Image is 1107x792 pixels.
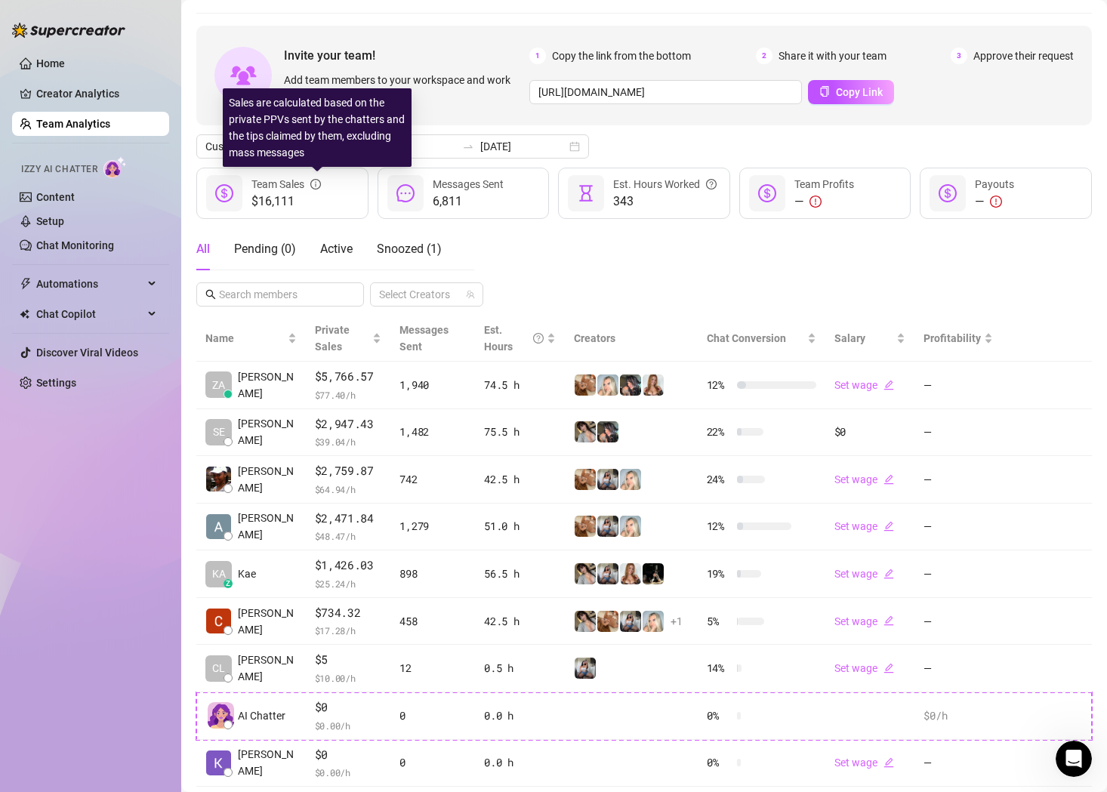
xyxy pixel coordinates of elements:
[238,463,297,496] span: [PERSON_NAME]
[315,434,382,449] span: $ 39.04 /h
[20,309,29,319] img: Chat Copilot
[808,80,894,104] button: Copy Link
[208,702,234,729] img: izzy-ai-chatter-avatar-DDCN_rTZ.svg
[834,568,894,580] a: Set wageedit
[39,260,77,273] span: chatter
[597,516,618,537] img: ANDREA
[315,604,382,622] span: $734.32
[315,698,382,716] span: $0
[77,260,149,273] span: performance!
[707,660,731,676] span: 14 %
[707,707,731,724] span: 0 %
[125,509,177,519] span: Messages
[975,178,1014,190] span: Payouts
[834,332,865,344] span: Salary
[597,374,618,396] img: Megan
[35,509,66,519] span: Home
[219,286,343,303] input: Search members
[951,48,967,64] span: 3
[315,510,382,528] span: $2,471.84
[620,611,641,632] img: ANDREA
[15,129,32,141] span: For
[315,765,382,780] span: $ 0.00 /h
[399,754,466,771] div: 0
[315,482,382,497] span: $ 64.94 /h
[36,118,110,130] a: Team Analytics
[597,563,618,584] img: ANDREA
[45,376,88,388] span: chatters
[36,239,114,251] a: Chat Monitoring
[36,272,143,296] span: Automations
[15,245,145,273] span: ... your tips and improve your
[238,415,297,448] span: [PERSON_NAME]
[620,469,641,490] img: Megan
[707,754,731,771] span: 0 %
[15,344,267,372] span: Setting Roles and Permissions with the Desktop App
[15,229,69,241] span: Claim Tips
[939,184,957,202] span: dollar-circle
[883,663,894,673] span: edit
[396,184,415,202] span: message
[399,424,466,440] div: 1,482
[914,598,1002,646] td: —
[834,615,894,627] a: Set wageedit
[613,176,717,193] div: Est. Hours Worked
[15,310,170,322] span: ... AI Chat Copilot: That helps
[20,278,32,290] span: thunderbolt
[529,48,546,64] span: 1
[758,184,776,202] span: dollar-circle
[399,377,466,393] div: 1,940
[643,563,664,584] img: RavenGoesWild
[706,176,717,193] span: question-circle
[707,471,731,488] span: 24 %
[597,611,618,632] img: Roux️‍
[779,48,887,64] span: Share it with your team
[36,191,75,203] a: Content
[620,563,641,584] img: Roux
[238,605,297,638] span: [PERSON_NAME]
[315,324,350,353] span: Private Sales
[794,193,854,211] div: —
[924,707,993,724] div: $0 /h
[975,193,1014,211] div: —
[643,611,664,632] img: Megan
[575,563,596,584] img: Raven
[15,294,170,307] span: Start Here: Product Overview
[883,474,894,485] span: edit
[707,518,731,535] span: 12 %
[15,376,237,420] span: will still have access to your OnlyFans account, you can restrict their visibility of
[484,424,556,440] div: 75.5 h
[214,310,257,322] span: be more
[1056,741,1092,777] iframe: Intercom live chat
[320,242,353,256] span: Active
[834,424,906,440] div: $0
[315,368,382,386] span: $5,766.57
[433,178,504,190] span: Messages Sent
[480,138,566,155] input: End date
[15,163,215,175] span: Onboard your agency to Supercreator
[284,46,529,65] span: Invite your team!
[315,387,382,402] span: $ 77.40 /h
[484,707,556,724] div: 0.0 h
[234,240,296,258] div: Pending ( 0 )
[707,565,731,582] span: 19 %
[36,82,157,106] a: Creator Analytics
[484,754,556,771] div: 0.0 h
[15,179,151,191] span: ... your creators' account,
[707,377,731,393] span: 12 %
[484,518,556,535] div: 51.0 h
[100,471,201,532] button: Messages
[251,193,321,211] span: $16,111
[597,421,618,442] img: Riley
[575,374,596,396] img: Roux️‍
[914,740,1002,787] td: —
[223,88,412,167] div: Sales are calculated based on the private PPVs sent by the chatters and the tips claimed by them,...
[315,746,382,764] span: $0
[32,129,77,141] span: Chatters
[707,424,731,440] span: 22 %
[213,424,225,440] span: SE
[265,6,292,33] div: Close
[11,40,291,69] input: Search for help
[597,469,618,490] img: ANDREA
[990,196,1002,208] span: exclamation-circle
